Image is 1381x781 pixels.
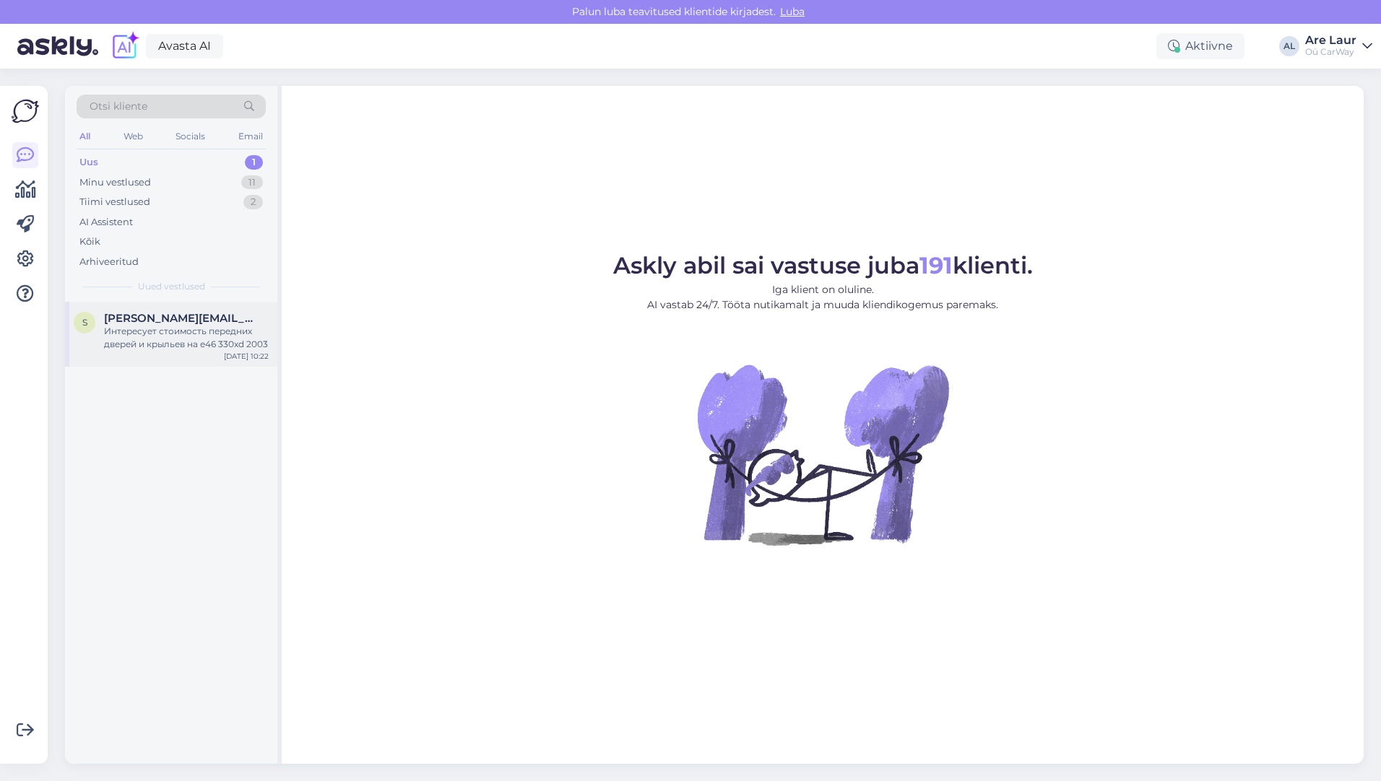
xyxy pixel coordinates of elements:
div: [DATE] 10:22 [224,351,269,362]
span: svetlana_moreva@bk.ru [104,312,254,325]
p: Iga klient on oluline. AI vastab 24/7. Tööta nutikamalt ja muuda kliendikogemus paremaks. [613,282,1033,313]
div: All [77,127,93,146]
img: Askly Logo [12,97,39,125]
div: Kõik [79,235,100,249]
div: 1 [245,155,263,170]
div: Arhiveeritud [79,255,139,269]
span: s [82,317,87,328]
a: Avasta AI [146,34,223,58]
div: Tiimi vestlused [79,195,150,209]
div: Oü CarWay [1305,46,1356,58]
span: Luba [776,5,809,18]
img: No Chat active [693,324,953,584]
span: Uued vestlused [138,280,205,293]
div: 2 [243,195,263,209]
div: 11 [241,175,263,190]
b: 191 [919,251,953,279]
div: Web [121,127,146,146]
div: Email [235,127,266,146]
div: Minu vestlused [79,175,151,190]
img: explore-ai [110,31,140,61]
div: AI Assistent [79,215,133,230]
div: Socials [173,127,208,146]
span: Askly abil sai vastuse juba klienti. [613,251,1033,279]
a: Are LaurOü CarWay [1305,35,1372,58]
div: Uus [79,155,98,170]
div: Интересует стоимость передних дверей и крыльев на е46 330xd 2003 [104,325,269,351]
div: AL [1279,36,1299,56]
div: Aktiivne [1156,33,1244,59]
span: Otsi kliente [90,99,147,114]
div: Are Laur [1305,35,1356,46]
